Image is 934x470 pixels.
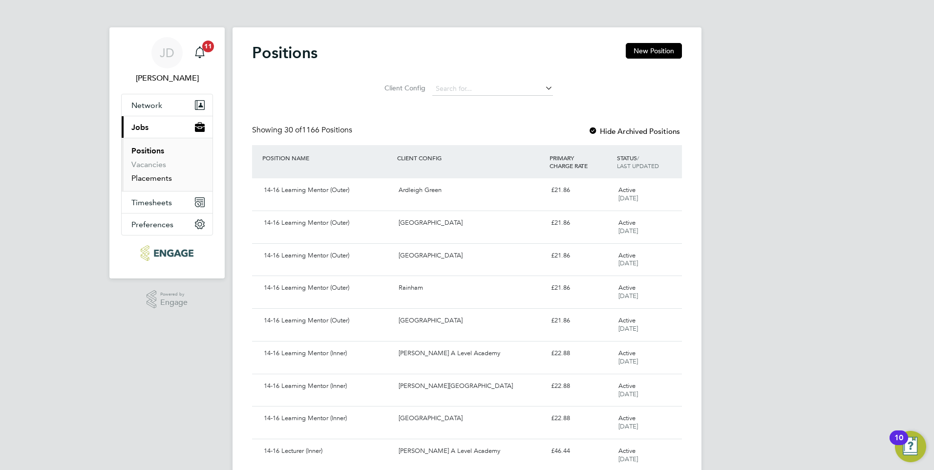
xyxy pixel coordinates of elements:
[395,182,547,198] div: Ardleigh Green
[618,382,636,390] span: Active
[131,160,166,169] a: Vacancies
[147,290,188,309] a: Powered byEngage
[395,149,547,167] div: CLIENT CONFIG
[547,378,615,394] div: £22.88
[395,248,547,264] div: [GEOGRAPHIC_DATA]
[547,443,615,459] div: £46.44
[618,324,638,333] span: [DATE]
[395,378,547,394] div: [PERSON_NAME][GEOGRAPHIC_DATA]
[618,316,636,324] span: Active
[547,313,615,329] div: £21.86
[618,283,636,292] span: Active
[131,220,173,229] span: Preferences
[617,162,659,170] span: LAST UPDATED
[121,37,213,84] a: JD[PERSON_NAME]
[618,422,638,430] span: [DATE]
[260,378,395,394] div: 14-16 Learning Mentor (Inner)
[618,414,636,422] span: Active
[395,280,547,296] div: Rainham
[260,149,395,167] div: POSITION NAME
[190,37,210,68] a: 11
[615,149,682,174] div: STATUS
[618,455,638,463] span: [DATE]
[618,194,638,202] span: [DATE]
[122,138,212,191] div: Jobs
[160,299,188,307] span: Engage
[395,215,547,231] div: [GEOGRAPHIC_DATA]
[637,154,639,162] span: /
[260,215,395,231] div: 14-16 Learning Mentor (Outer)
[618,357,638,365] span: [DATE]
[131,123,149,132] span: Jobs
[121,72,213,84] span: Joanna Duncan
[894,438,903,450] div: 10
[618,186,636,194] span: Active
[626,43,682,59] button: New Position
[618,259,638,267] span: [DATE]
[202,41,214,52] span: 11
[122,214,212,235] button: Preferences
[131,173,172,183] a: Placements
[109,27,225,278] nav: Main navigation
[121,245,213,261] a: Go to home page
[618,349,636,357] span: Active
[547,410,615,427] div: £22.88
[160,46,174,59] span: JD
[547,149,615,174] div: PRIMARY CHARGE RATE
[395,313,547,329] div: [GEOGRAPHIC_DATA]
[260,345,395,362] div: 14-16 Learning Mentor (Inner)
[260,410,395,427] div: 14-16 Learning Mentor (Inner)
[547,215,615,231] div: £21.86
[547,280,615,296] div: £21.86
[895,431,926,462] button: Open Resource Center, 10 new notifications
[618,390,638,398] span: [DATE]
[260,182,395,198] div: 14-16 Learning Mentor (Outer)
[122,116,212,138] button: Jobs
[395,410,547,427] div: [GEOGRAPHIC_DATA]
[588,127,680,136] label: Hide Archived Positions
[432,82,553,96] input: Search for...
[618,292,638,300] span: [DATE]
[160,290,188,299] span: Powered by
[260,248,395,264] div: 14-16 Learning Mentor (Outer)
[395,443,547,459] div: [PERSON_NAME] A Level Academy
[547,248,615,264] div: £21.86
[395,345,547,362] div: [PERSON_NAME] A Level Academy
[618,251,636,259] span: Active
[141,245,193,261] img: ncclondon-logo-retina.png
[618,227,638,235] span: [DATE]
[284,125,352,135] span: 1166 Positions
[260,280,395,296] div: 14-16 Learning Mentor (Outer)
[260,313,395,329] div: 14-16 Learning Mentor (Outer)
[618,447,636,455] span: Active
[252,43,318,63] h2: Positions
[252,125,354,135] div: Showing
[122,192,212,213] button: Timesheets
[547,345,615,362] div: £22.88
[618,218,636,227] span: Active
[547,182,615,198] div: £21.86
[382,84,425,92] label: Client Config
[131,198,172,207] span: Timesheets
[122,94,212,116] button: Network
[131,146,164,155] a: Positions
[284,125,302,135] span: 30 of
[260,443,395,459] div: 14-16 Lecturer (Inner)
[131,101,162,110] span: Network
